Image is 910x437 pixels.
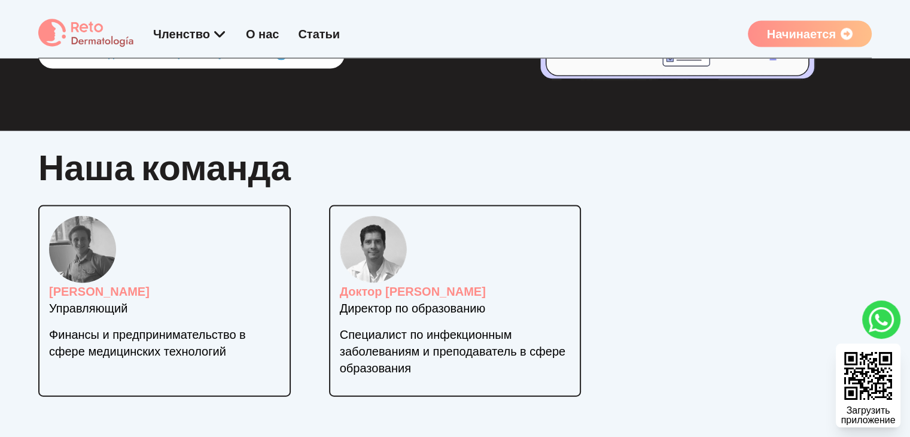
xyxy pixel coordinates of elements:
a: О нас [246,28,279,41]
font: Директор по образованию [340,302,486,315]
font: приложение [841,415,895,425]
img: Доктор Ури Торуко [340,216,407,283]
a: Начинается [748,21,872,47]
img: Логотип конкурса дерматологии [38,19,134,48]
a: Доктор Ури Торуко[PERSON_NAME]УправляющийФинансы и предпринимательство в сфере медицинских технол... [38,205,291,397]
img: Доктор Ури Торуко [49,216,116,283]
a: Кнопка WhatsApp [862,301,900,339]
font: Загрузить [846,405,890,415]
font: [PERSON_NAME] [49,285,150,298]
font: Начинается [767,28,836,41]
font: Управляющий [49,302,127,315]
font: Наша команда [38,147,291,190]
a: Доктор Ури ТорукоДоктор [PERSON_NAME]Директор по образованиюСпециалист по инфекционным заболевани... [329,205,582,397]
font: Финансы и предпринимательство в сфере медицинских технологий [49,328,246,358]
a: Статьи [298,28,340,41]
font: Доктор [PERSON_NAME] [340,285,486,298]
font: Членство [153,28,210,41]
font: Специалист по инфекционным заболеваниям и преподаватель в сфере образования [340,328,565,375]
